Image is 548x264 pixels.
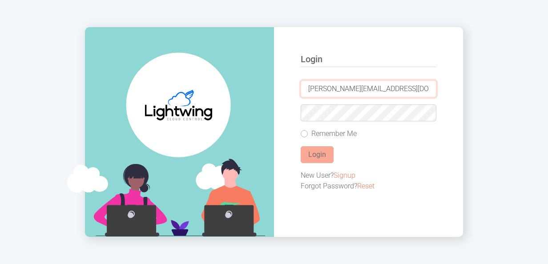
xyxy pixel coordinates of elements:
button: Login [301,146,334,163]
input: Email* [301,80,436,97]
div: Forgot Password? [301,181,436,192]
label: Remember Me [311,128,357,139]
div: New User? [301,170,436,181]
a: Signup [334,171,355,180]
h5: Login [301,54,436,67]
a: Reset [357,182,375,190]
